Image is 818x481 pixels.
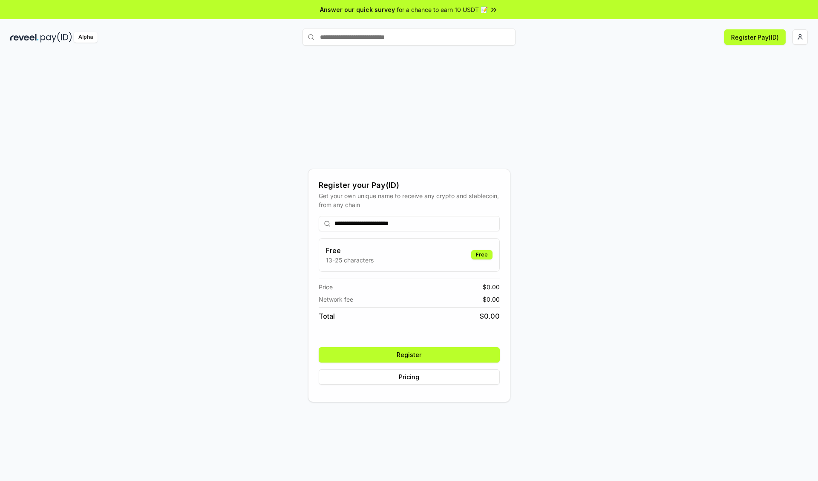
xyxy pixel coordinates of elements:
[480,311,500,321] span: $ 0.00
[320,5,395,14] span: Answer our quick survey
[397,5,488,14] span: for a chance to earn 10 USDT 📝
[319,369,500,385] button: Pricing
[40,32,72,43] img: pay_id
[471,250,493,259] div: Free
[319,179,500,191] div: Register your Pay(ID)
[74,32,98,43] div: Alpha
[326,256,374,265] p: 13-25 characters
[319,311,335,321] span: Total
[483,295,500,304] span: $ 0.00
[724,29,786,45] button: Register Pay(ID)
[319,295,353,304] span: Network fee
[483,282,500,291] span: $ 0.00
[319,191,500,209] div: Get your own unique name to receive any crypto and stablecoin, from any chain
[10,32,39,43] img: reveel_dark
[326,245,374,256] h3: Free
[319,347,500,363] button: Register
[319,282,333,291] span: Price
